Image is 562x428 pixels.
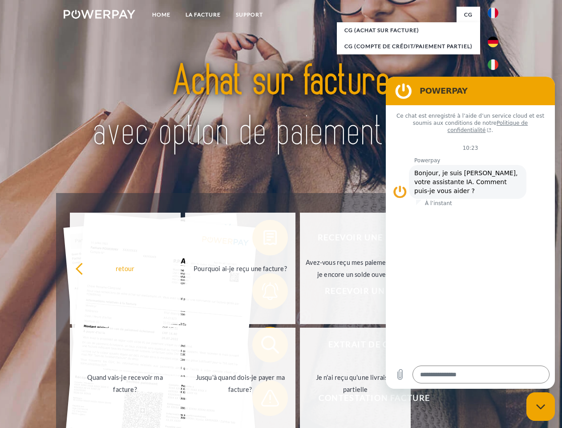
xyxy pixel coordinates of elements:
img: title-powerpay_fr.svg [85,43,477,171]
div: Avez-vous reçu mes paiements, ai-je encore un solde ouvert? [305,256,405,280]
a: Home [145,7,178,23]
a: Support [228,7,271,23]
a: CG (achat sur facture) [337,22,480,38]
img: fr [488,8,498,18]
div: Je n'ai reçu qu'une livraison partielle [305,371,405,395]
iframe: Fenêtre de messagerie [386,77,555,389]
div: retour [75,262,175,274]
iframe: Bouton de lancement de la fenêtre de messagerie, conversation en cours [526,392,555,421]
div: Pourquoi ai-je reçu une facture? [190,262,291,274]
a: CG [457,7,480,23]
div: Jusqu'à quand dois-je payer ma facture? [190,371,291,395]
a: Avez-vous reçu mes paiements, ai-je encore un solde ouvert? [300,213,411,324]
a: CG (Compte de crédit/paiement partiel) [337,38,480,54]
img: logo-powerpay-white.svg [64,10,135,19]
img: de [488,37,498,47]
a: LA FACTURE [178,7,228,23]
img: it [488,59,498,70]
div: Quand vais-je recevoir ma facture? [75,371,175,395]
